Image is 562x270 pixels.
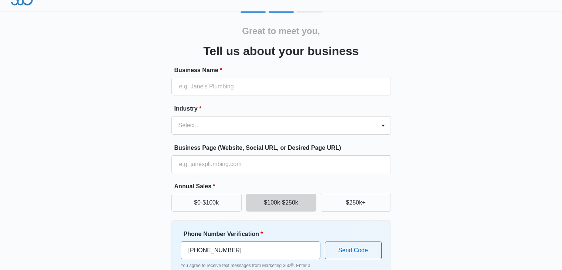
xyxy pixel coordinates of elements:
[174,144,394,152] label: Business Page (Website, Social URL, or Desired Page URL)
[174,66,394,75] label: Business Name
[171,194,242,212] button: $0-$100k
[203,42,359,60] h3: Tell us about your business
[246,194,316,212] button: $100k-$250k
[181,242,320,259] input: Ex. +1-555-555-5555
[174,104,394,113] label: Industry
[171,78,391,95] input: e.g. Jane's Plumbing
[325,242,382,259] button: Send Code
[321,194,391,212] button: $250k+
[242,24,320,38] h2: Great to meet you,
[171,155,391,173] input: e.g. janesplumbing.com
[174,182,394,191] label: Annual Sales
[184,230,323,239] label: Phone Number Verification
